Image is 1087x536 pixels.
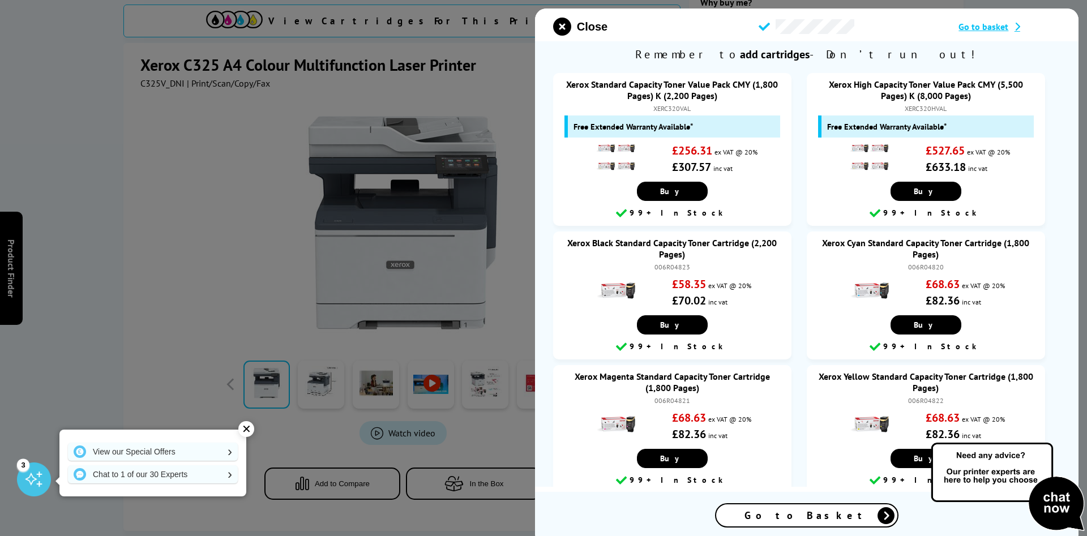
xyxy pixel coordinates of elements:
[715,148,758,156] span: ex VAT @ 20%
[926,143,965,158] strong: £527.65
[962,415,1005,423] span: ex VAT @ 20%
[968,148,1011,156] span: ex VAT @ 20%
[564,396,780,405] div: 006R04821
[962,431,982,440] span: inc vat
[568,237,777,260] a: Xerox Black Standard Capacity Toner Cartridge (2,200 Pages)
[673,143,713,158] strong: £256.31
[812,474,1039,487] div: 99+ In Stock
[68,443,238,461] a: View our Special Offers
[577,20,607,33] span: Close
[553,18,607,36] button: close modal
[818,263,1034,271] div: 006R04820
[673,160,712,174] strong: £307.57
[559,207,786,220] div: 99+ In Stock
[914,186,938,196] span: Buy
[969,164,988,173] span: inc vat
[673,277,707,291] strong: £58.35
[660,186,684,196] span: Buy
[17,458,29,471] div: 3
[914,453,938,464] span: Buy
[68,465,238,483] a: Chat to 1 of our 30 Experts
[926,160,966,174] strong: £633.18
[812,340,1039,354] div: 99+ In Stock
[818,104,1034,113] div: XERC320HVAL
[709,298,728,306] span: inc vat
[596,271,635,311] img: Xerox Black Standard Capacity Toner Cartridge (2,200 Pages)
[673,410,707,425] strong: £68.63
[849,271,889,311] img: Xerox Cyan Standard Capacity Toner Cartridge (1,800 Pages)
[596,405,635,444] img: Xerox Magenta Standard Capacity Toner Cartridge (1,800 Pages)
[559,474,786,487] div: 99+ In Stock
[744,509,869,522] span: Go to Basket
[715,503,898,528] a: Go to Basket
[812,207,1039,220] div: 99+ In Stock
[959,21,1009,32] span: Go to basket
[914,320,938,330] span: Buy
[709,415,752,423] span: ex VAT @ 20%
[564,263,780,271] div: 006R04823
[959,21,1060,32] a: Go to basket
[567,79,778,101] a: Xerox Standard Capacity Toner Value Pack CMY (1,800 Pages) K (2,200 Pages)
[926,410,960,425] strong: £68.63
[714,164,733,173] span: inc vat
[827,121,947,132] span: Free Extended Warranty Available*
[740,47,810,62] b: add cartridges
[238,421,254,437] div: ✕
[926,293,960,308] strong: £82.36
[709,431,728,440] span: inc vat
[962,298,982,306] span: inc vat
[596,138,635,177] img: Xerox Standard Capacity Toner Value Pack CMY (1,800 Pages) K (2,200 Pages)
[849,405,889,444] img: Xerox Yellow Standard Capacity Toner Cartridge (1,800 Pages)
[926,427,960,441] strong: £82.36
[819,371,1033,393] a: Xerox Yellow Standard Capacity Toner Cartridge (1,800 Pages)
[926,277,960,291] strong: £68.63
[673,293,707,308] strong: £70.02
[660,453,684,464] span: Buy
[660,320,684,330] span: Buy
[823,237,1030,260] a: Xerox Cyan Standard Capacity Toner Cartridge (1,800 Pages)
[849,138,889,177] img: Xerox High Capacity Toner Value Pack CMY (5,500 Pages) K (8,000 Pages)
[575,371,770,393] a: Xerox Magenta Standard Capacity Toner Cartridge (1,800 Pages)
[535,41,1079,67] span: Remember to - Don’t run out!
[574,121,693,132] span: Free Extended Warranty Available*
[673,427,707,441] strong: £82.36
[928,441,1087,534] img: Open Live Chat window
[709,281,752,290] span: ex VAT @ 20%
[818,396,1034,405] div: 006R04822
[829,79,1023,101] a: Xerox High Capacity Toner Value Pack CMY (5,500 Pages) K (8,000 Pages)
[559,340,786,354] div: 99+ In Stock
[962,281,1005,290] span: ex VAT @ 20%
[564,104,780,113] div: XERC320VAL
